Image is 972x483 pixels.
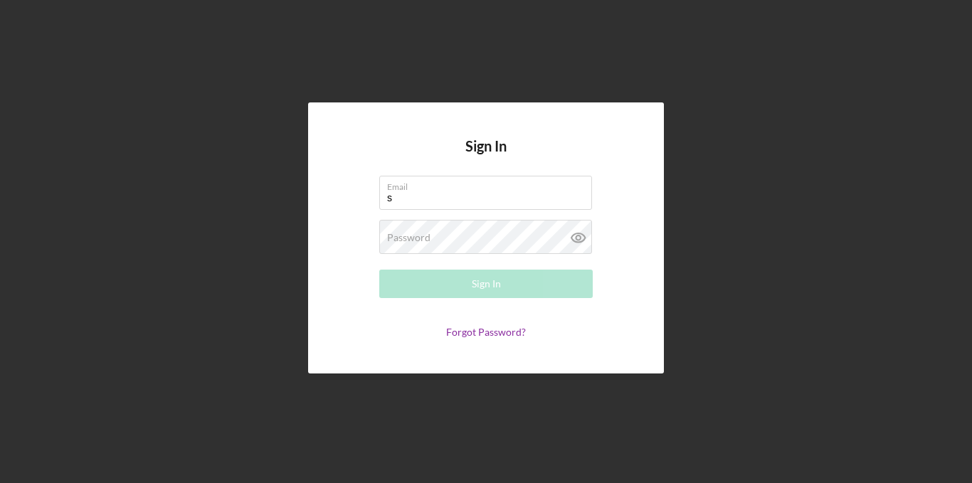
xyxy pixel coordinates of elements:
[465,138,507,176] h4: Sign In
[472,270,501,298] div: Sign In
[387,176,592,192] label: Email
[387,232,430,243] label: Password
[446,326,526,338] a: Forgot Password?
[379,270,593,298] button: Sign In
